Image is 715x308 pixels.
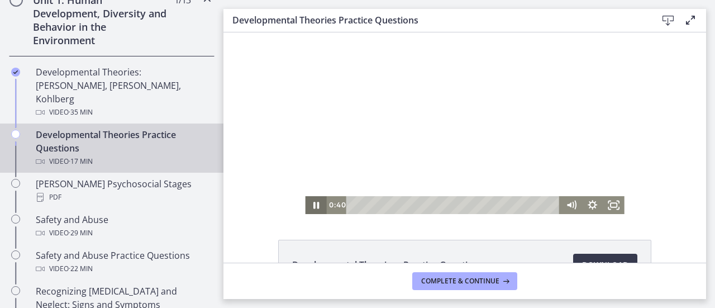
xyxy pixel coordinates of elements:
[69,226,93,240] span: · 29 min
[573,254,637,276] a: Download
[36,213,210,240] div: Safety and Abuse
[359,164,380,182] button: Show settings menu
[69,155,93,168] span: · 17 min
[232,13,639,27] h3: Developmental Theories Practice Questions
[36,262,210,276] div: Video
[412,272,517,290] button: Complete & continue
[380,164,401,182] button: Fullscreen
[69,262,93,276] span: · 22 min
[36,65,210,119] div: Developmental Theories: [PERSON_NAME], [PERSON_NAME], Kohlberg
[36,128,210,168] div: Developmental Theories Practice Questions
[582,258,628,272] span: Download
[36,191,210,204] div: PDF
[337,164,359,182] button: Mute
[292,258,483,272] span: Developmental Theories - Practice Questions
[69,106,93,119] span: · 35 min
[223,32,706,214] iframe: Video Lesson
[36,249,210,276] div: Safety and Abuse Practice Questions
[36,106,210,119] div: Video
[36,226,210,240] div: Video
[421,277,499,286] span: Complete & continue
[36,155,210,168] div: Video
[36,177,210,204] div: [PERSON_NAME] Psychosocial Stages
[11,68,20,77] i: Completed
